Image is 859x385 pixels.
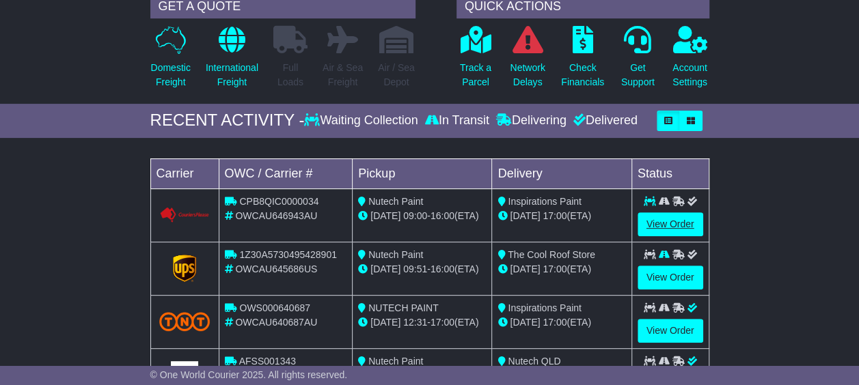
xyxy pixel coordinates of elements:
[159,207,210,223] img: GetCarrierServiceLogo
[631,158,709,188] td: Status
[510,61,545,89] p: Network Delays
[497,209,625,223] div: (ETA)
[368,196,423,207] span: Nutech Paint
[543,210,567,221] span: 17:00
[672,61,707,89] p: Account Settings
[422,113,493,128] div: In Transit
[621,25,655,97] a: GetSupport
[323,61,363,89] p: Air & Sea Freight
[543,317,567,328] span: 17:00
[508,196,581,207] span: Inspirations Paint
[150,111,305,130] div: RECENT ACTIVITY -
[508,249,595,260] span: The Cool Roof Store
[570,113,638,128] div: Delivered
[460,61,491,89] p: Track a Parcel
[273,61,308,89] p: Full Loads
[151,61,191,89] p: Domestic Freight
[150,369,348,380] span: © One World Courier 2025. All rights reserved.
[206,61,258,89] p: International Freight
[638,319,703,343] a: View Order
[173,255,196,282] img: GetCarrierServiceLogo
[159,312,210,330] img: TNT_Domestic.png
[358,262,486,276] div: - (ETA)
[509,25,545,97] a: NetworkDelays
[459,25,492,97] a: Track aParcel
[403,210,427,221] span: 09:00
[508,302,581,313] span: Inspirations Paint
[510,317,540,328] span: [DATE]
[304,113,421,128] div: Waiting Collection
[150,158,219,188] td: Carrier
[358,209,486,223] div: - (ETA)
[239,196,318,207] span: CPB8QIC0000034
[239,249,336,260] span: 1Z30A5730495428901
[378,61,415,89] p: Air / Sea Depot
[235,317,317,328] span: OWCAU640687AU
[497,315,625,330] div: (ETA)
[621,61,655,89] p: Get Support
[672,25,708,97] a: AccountSettings
[403,263,427,274] span: 09:51
[431,317,454,328] span: 17:00
[235,210,317,221] span: OWCAU646943AU
[510,210,540,221] span: [DATE]
[561,61,604,89] p: Check Financials
[368,249,423,260] span: Nutech Paint
[508,356,560,367] span: Nutech QLD
[493,113,570,128] div: Delivering
[219,158,353,188] td: OWC / Carrier #
[638,212,703,236] a: View Order
[370,317,400,328] span: [DATE]
[205,25,259,97] a: InternationalFreight
[431,263,454,274] span: 16:00
[353,158,492,188] td: Pickup
[431,210,454,221] span: 16:00
[510,263,540,274] span: [DATE]
[239,356,296,367] span: AFSS001343
[492,158,631,188] td: Delivery
[638,266,703,289] a: View Order
[560,25,605,97] a: CheckFinancials
[543,263,567,274] span: 17:00
[150,25,191,97] a: DomesticFreight
[497,262,625,276] div: (ETA)
[358,315,486,330] div: - (ETA)
[239,302,310,313] span: OWS000640687
[370,210,400,221] span: [DATE]
[403,317,427,328] span: 12:31
[368,356,423,367] span: Nutech Paint
[235,263,317,274] span: OWCAU645686US
[368,302,438,313] span: NUTECH PAINT
[370,263,400,274] span: [DATE]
